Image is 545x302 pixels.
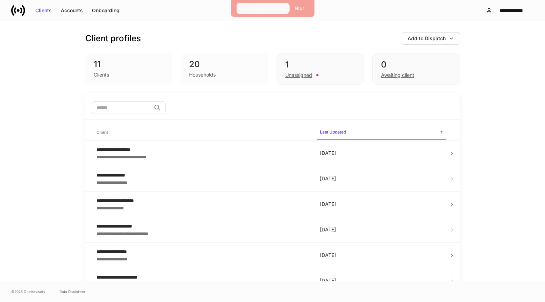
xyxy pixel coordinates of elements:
[241,5,284,12] div: Exit Impersonation
[94,125,311,140] span: Client
[59,289,85,294] a: Data Disclaimer
[56,5,87,16] button: Accounts
[85,33,141,44] h3: Client profiles
[320,277,444,284] p: [DATE]
[236,3,289,14] button: Exit Impersonation
[87,5,124,16] button: Onboarding
[320,175,444,182] p: [DATE]
[381,72,414,79] div: Awaiting client
[291,3,309,14] button: Blur
[11,289,45,294] span: © 2025 OneAdvisory
[402,32,460,45] button: Add to Dispatch
[189,59,260,70] div: 20
[408,35,446,42] div: Add to Dispatch
[320,252,444,259] p: [DATE]
[320,201,444,208] p: [DATE]
[94,59,164,70] div: 11
[277,53,364,85] div: 1Unassigned
[35,7,52,14] div: Clients
[94,71,109,78] div: Clients
[372,53,460,85] div: 0Awaiting client
[61,7,83,14] div: Accounts
[295,5,304,12] div: Blur
[320,226,444,233] p: [DATE]
[189,71,216,78] div: Households
[320,129,346,135] h6: Last Updated
[317,125,446,140] span: Last Updated
[92,7,120,14] div: Onboarding
[285,72,312,79] div: Unassigned
[381,59,451,70] div: 0
[320,150,444,157] p: [DATE]
[285,59,355,70] div: 1
[96,129,108,136] h6: Client
[31,5,56,16] button: Clients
